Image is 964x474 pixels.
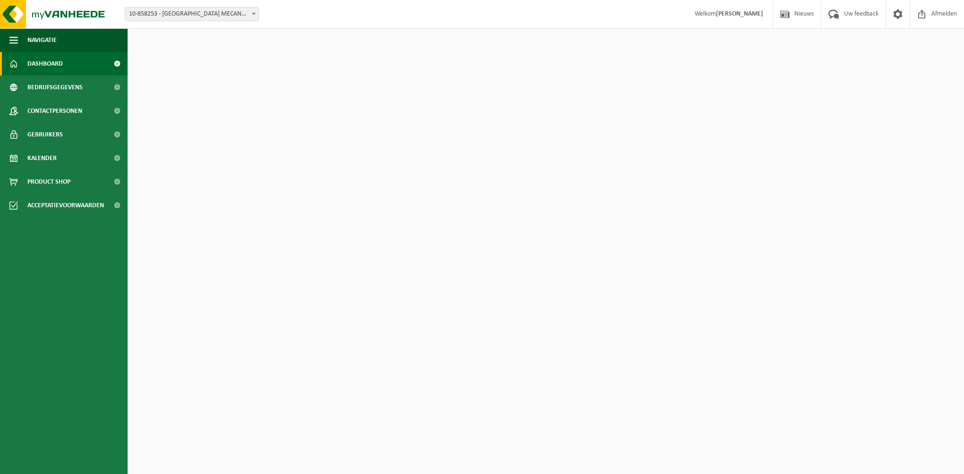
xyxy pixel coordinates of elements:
span: Navigatie [27,28,57,52]
strong: [PERSON_NAME] [716,10,763,17]
span: 10-858253 - PHOENIX MECANO NV - DEINZE [125,7,259,21]
span: Dashboard [27,52,63,76]
span: Bedrijfsgegevens [27,76,83,99]
span: Kalender [27,146,57,170]
span: 10-858253 - PHOENIX MECANO NV - DEINZE [125,8,258,21]
span: Acceptatievoorwaarden [27,194,104,217]
span: Gebruikers [27,123,63,146]
span: Product Shop [27,170,70,194]
span: Contactpersonen [27,99,82,123]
